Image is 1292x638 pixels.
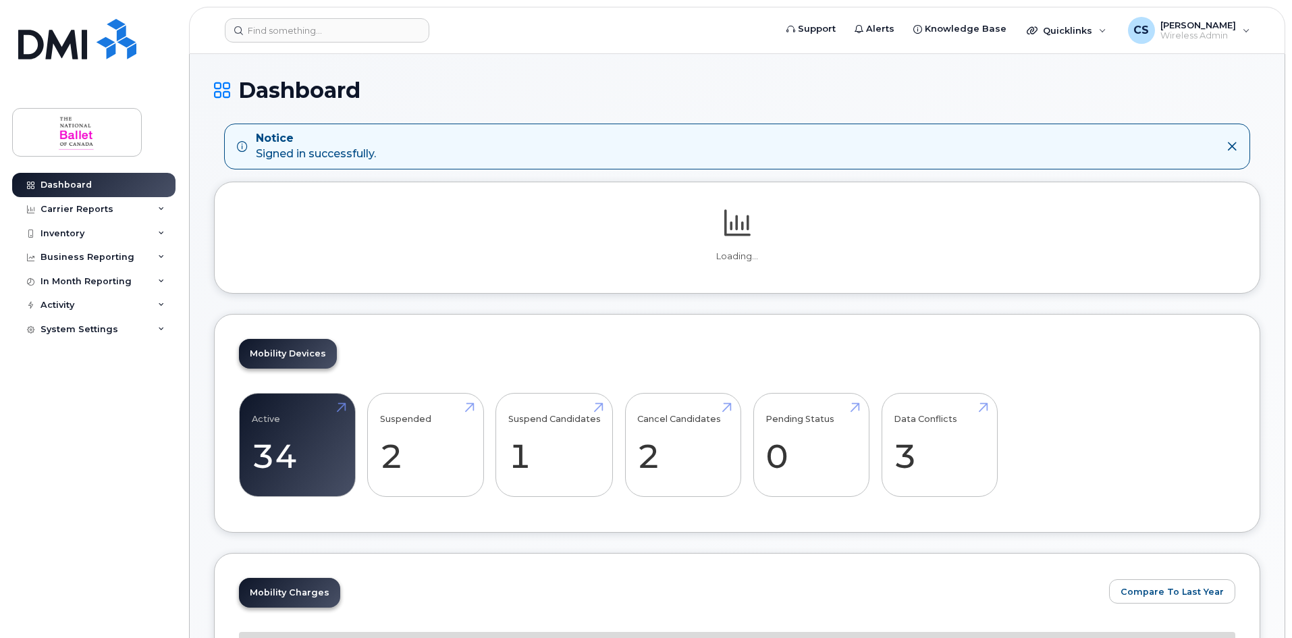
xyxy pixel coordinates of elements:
[239,250,1235,263] p: Loading...
[765,400,857,489] a: Pending Status 0
[239,339,337,369] a: Mobility Devices
[637,400,728,489] a: Cancel Candidates 2
[380,400,471,489] a: Suspended 2
[256,131,376,147] strong: Notice
[256,131,376,162] div: Signed in successfully.
[252,400,343,489] a: Active 34
[214,78,1260,102] h1: Dashboard
[894,400,985,489] a: Data Conflicts 3
[1121,585,1224,598] span: Compare To Last Year
[508,400,601,489] a: Suspend Candidates 1
[239,578,340,608] a: Mobility Charges
[1109,579,1235,604] button: Compare To Last Year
